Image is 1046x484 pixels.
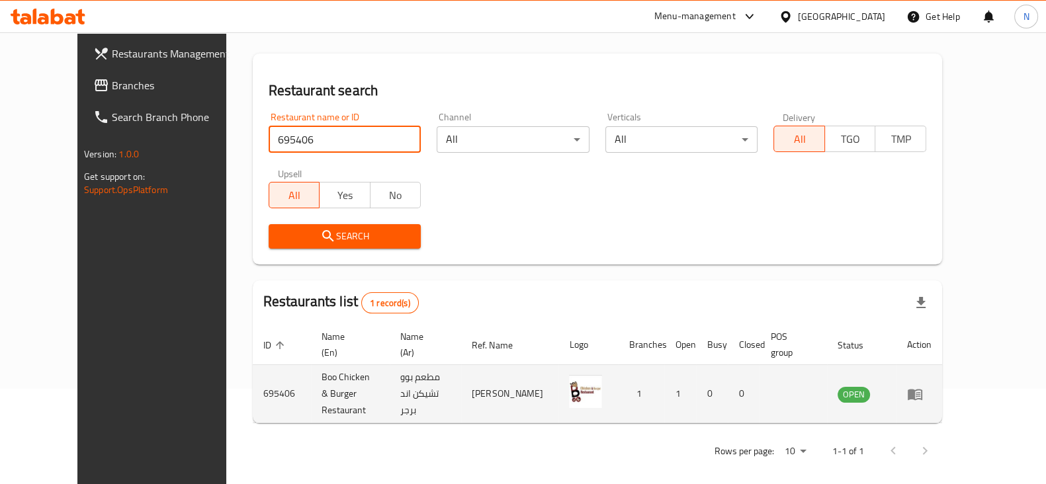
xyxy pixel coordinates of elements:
label: Delivery [783,112,816,122]
span: Status [838,337,881,353]
button: All [773,126,825,152]
p: Rows per page: [715,443,774,460]
span: Get support on: [84,168,145,185]
span: Ref. Name [472,337,529,353]
a: Branches [83,69,252,101]
th: Busy [696,325,728,365]
span: All [779,130,820,149]
button: All [269,182,320,208]
span: Yes [325,186,365,205]
span: TGO [830,130,871,149]
h2: Restaurant search [269,81,926,101]
h2: Restaurants list [263,292,419,313]
div: Export file [905,287,937,319]
th: Action [896,325,942,365]
table: enhanced table [253,325,942,423]
div: Rows per page: [779,442,811,462]
th: Closed [728,325,760,365]
input: Search for restaurant name or ID.. [269,126,421,153]
span: No [376,186,416,205]
div: OPEN [838,387,870,403]
th: Open [664,325,696,365]
span: Restaurants Management [112,46,241,61]
button: Search [269,224,421,249]
th: Logo [558,325,618,365]
div: Menu-management [654,9,736,24]
a: Search Branch Phone [83,101,252,133]
span: Search [279,228,411,245]
button: TMP [875,126,926,152]
div: [GEOGRAPHIC_DATA] [798,9,885,24]
p: 1-1 of 1 [832,443,864,460]
span: Name (Ar) [400,329,446,360]
button: No [370,182,421,208]
td: 1 [618,365,664,423]
span: N [1023,9,1029,24]
a: Support.OpsPlatform [84,181,168,198]
td: مطعم بوو تشيكن اند برجر [390,365,462,423]
button: TGO [824,126,876,152]
td: 0 [728,365,760,423]
img: Boo Chicken & Burger Restaurant [569,375,602,408]
span: ID [263,337,288,353]
label: Upsell [278,169,302,178]
td: 0 [696,365,728,423]
span: OPEN [838,387,870,402]
span: Name (En) [322,329,374,360]
span: Branches [112,77,241,93]
td: 1 [664,365,696,423]
span: All [275,186,315,205]
div: All [605,126,758,153]
td: Boo Chicken & Burger Restaurant [311,365,390,423]
a: Restaurants Management [83,38,252,69]
th: Branches [618,325,664,365]
td: [PERSON_NAME] [461,365,558,423]
span: 1 record(s) [362,297,418,309]
button: Yes [319,182,370,208]
div: All [437,126,589,153]
span: Version: [84,145,116,163]
td: 695406 [253,365,311,423]
span: Search Branch Phone [112,109,241,125]
span: 1.0.0 [118,145,139,163]
div: Total records count [361,292,419,313]
span: TMP [881,130,921,149]
span: POS group [770,329,811,360]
